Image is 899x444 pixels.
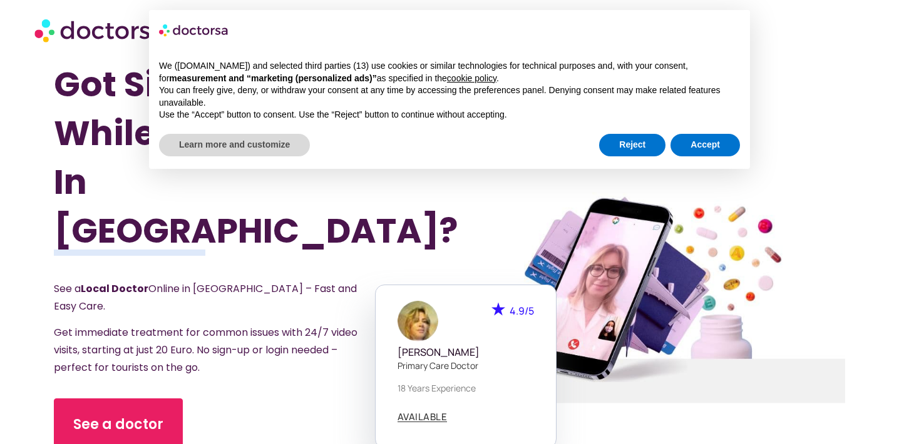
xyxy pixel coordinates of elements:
p: 18 years experience [398,381,534,395]
strong: Local Doctor [81,281,148,296]
p: Primary care doctor [398,359,534,372]
p: You can freely give, deny, or withdraw your consent at any time by accessing the preferences pane... [159,84,740,109]
h1: Got Sick While Traveling In [GEOGRAPHIC_DATA]? [54,60,390,255]
span: See a doctor [73,415,163,435]
span: 4.9/5 [510,304,534,318]
a: cookie policy [447,73,496,83]
a: AVAILABLE [398,412,448,422]
button: Learn more and customize [159,134,310,156]
span: Get immediate treatment for common issues with 24/7 video visits, starting at just 20 Euro. No si... [54,325,357,375]
h5: [PERSON_NAME] [398,346,534,358]
button: Reject [599,134,665,156]
button: Accept [670,134,740,156]
strong: measurement and “marketing (personalized ads)” [169,73,376,83]
p: We ([DOMAIN_NAME]) and selected third parties (13) use cookies or similar technologies for techni... [159,60,740,84]
img: logo [159,20,229,40]
p: Use the “Accept” button to consent. Use the “Reject” button to continue without accepting. [159,109,740,121]
span: See a Online in [GEOGRAPHIC_DATA] – Fast and Easy Care. [54,281,357,313]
